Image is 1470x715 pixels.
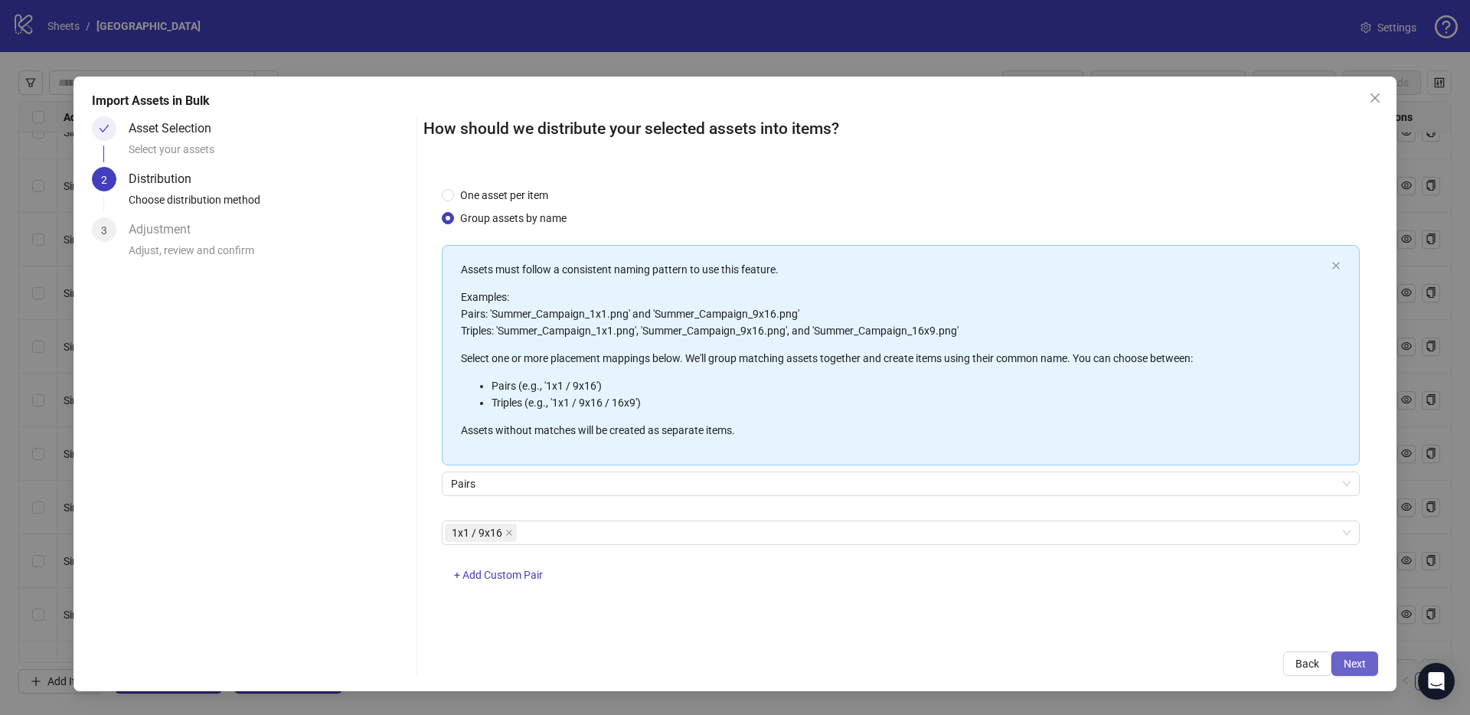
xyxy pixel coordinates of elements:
[1331,261,1341,270] span: close
[92,92,1378,110] div: Import Assets in Bulk
[129,217,203,242] div: Adjustment
[461,422,1325,439] p: Assets without matches will be created as separate items.
[1331,261,1341,271] button: close
[423,116,1378,142] h2: How should we distribute your selected assets into items?
[451,472,1351,495] span: Pairs
[454,569,543,581] span: + Add Custom Pair
[492,377,1325,394] li: Pairs (e.g., '1x1 / 9x16')
[129,167,204,191] div: Distribution
[445,524,517,542] span: 1x1 / 9x16
[129,141,410,167] div: Select your assets
[129,191,410,217] div: Choose distribution method
[1331,651,1378,676] button: Next
[1418,663,1455,700] div: Open Intercom Messenger
[492,394,1325,411] li: Triples (e.g., '1x1 / 9x16 / 16x9')
[129,116,224,141] div: Asset Selection
[1363,86,1387,110] button: Close
[461,289,1325,339] p: Examples: Pairs: 'Summer_Campaign_1x1.png' and 'Summer_Campaign_9x16.png' Triples: 'Summer_Campai...
[101,224,107,237] span: 3
[1283,651,1331,676] button: Back
[442,563,555,588] button: + Add Custom Pair
[129,242,410,268] div: Adjust, review and confirm
[454,210,573,227] span: Group assets by name
[1369,92,1381,104] span: close
[1344,658,1366,670] span: Next
[461,350,1325,367] p: Select one or more placement mappings below. We'll group matching assets together and create item...
[452,524,502,541] span: 1x1 / 9x16
[454,187,554,204] span: One asset per item
[505,529,513,537] span: close
[101,174,107,186] span: 2
[1295,658,1319,670] span: Back
[99,123,109,134] span: check
[461,261,1325,278] p: Assets must follow a consistent naming pattern to use this feature.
